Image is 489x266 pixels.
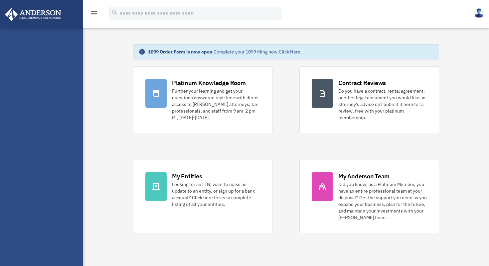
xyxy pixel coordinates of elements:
[338,172,390,180] div: My Anderson Team
[172,88,260,121] div: Further your learning and get your questions answered real-time with direct access to [PERSON_NAM...
[279,49,302,55] a: Click Here.
[148,49,214,55] strong: 1099 Order Form is now open.
[3,8,63,21] img: Anderson Advisors Platinum Portal
[338,181,427,221] div: Did you know, as a Platinum Member, you have an entire professional team at your disposal? Get th...
[299,160,439,233] a: My Anderson Team Did you know, as a Platinum Member, you have an entire professional team at your...
[172,79,246,87] div: Platinum Knowledge Room
[111,9,118,16] i: search
[338,88,427,121] div: Do you have a contract, rental agreement, or other legal document you would like an attorney's ad...
[133,160,273,233] a: My Entities Looking for an EIN, want to make an update to an entity, or sign up for a bank accoun...
[90,12,98,17] a: menu
[299,66,439,133] a: Contract Reviews Do you have a contract, rental agreement, or other legal document you would like...
[338,79,386,87] div: Contract Reviews
[148,48,302,55] div: Complete your 1099 filing now.
[172,181,260,208] div: Looking for an EIN, want to make an update to an entity, or sign up for a bank account? Click her...
[172,172,202,180] div: My Entities
[133,66,273,133] a: Platinum Knowledge Room Further your learning and get your questions answered real-time with dire...
[474,8,484,18] img: User Pic
[90,9,98,17] i: menu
